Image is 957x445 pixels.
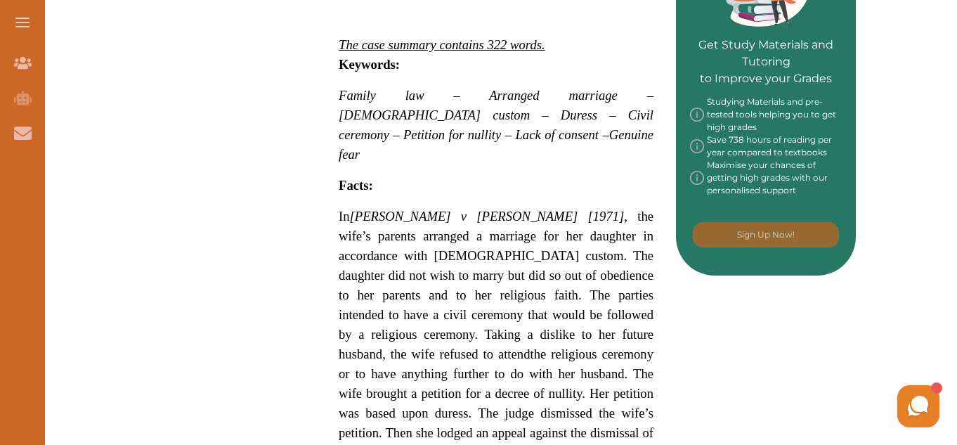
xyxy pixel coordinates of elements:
[620,382,943,431] iframe: HelpCrunch
[690,159,842,197] div: Maximise your chances of getting high grades with our personalised support
[690,96,842,134] div: Studying Materials and pre-tested tools helping you to get high grades
[737,228,795,241] p: Sign Up Now!
[339,178,373,193] strong: Facts:
[339,347,653,440] span: the religious ceremony or to have anything further to do with her husband. The wife brought a pet...
[690,159,704,197] img: info-img
[690,134,842,159] div: Save 738 hours of reading per year compared to textbooks
[690,96,704,134] img: info-img
[339,37,545,52] em: The case summary contains 322 words.
[339,57,400,72] strong: Keywords:
[690,134,704,159] img: info-img
[693,222,839,247] button: [object Object]
[350,209,625,224] em: [PERSON_NAME] v [PERSON_NAME] [1971]
[339,88,653,142] span: Family law – Arranged marriage – [DEMOGRAPHIC_DATA] custom – Duress – Civil ceremony – Petition f...
[339,209,653,361] span: In , the wife’s parents arranged a marriage for her daughter in accordance with [DEMOGRAPHIC_DATA...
